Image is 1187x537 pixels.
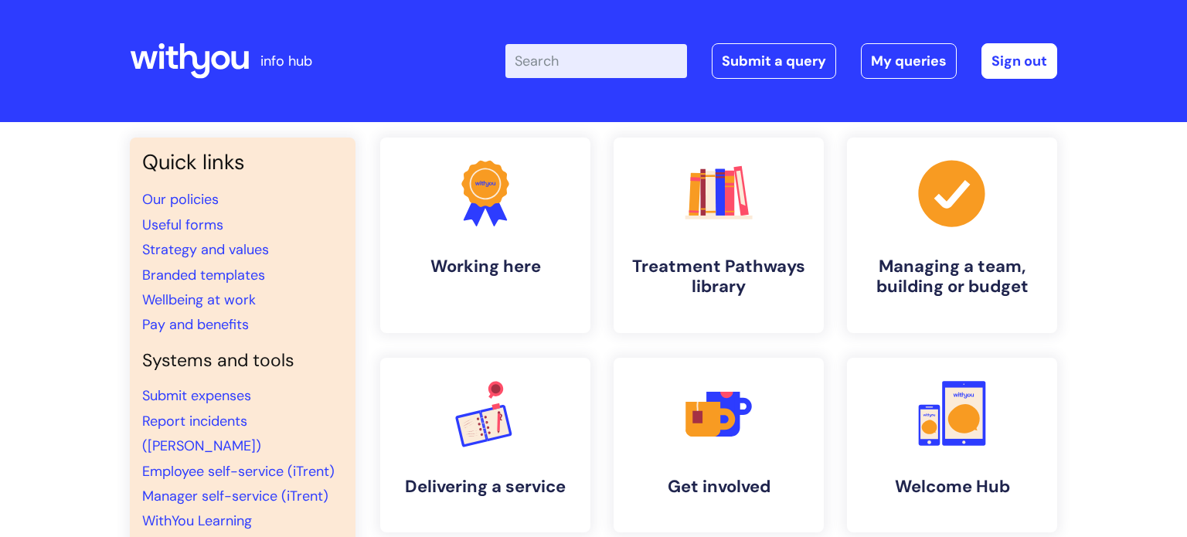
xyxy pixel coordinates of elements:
a: Get involved [614,358,824,532]
a: Submit expenses [142,386,251,405]
div: | - [505,43,1057,79]
h4: Delivering a service [393,477,578,497]
p: info hub [260,49,312,73]
a: My queries [861,43,957,79]
h4: Working here [393,257,578,277]
h4: Welcome Hub [859,477,1045,497]
a: Submit a query [712,43,836,79]
a: Branded templates [142,266,265,284]
a: Welcome Hub [847,358,1057,532]
a: Strategy and values [142,240,269,259]
h4: Systems and tools [142,350,343,372]
a: Pay and benefits [142,315,249,334]
h4: Managing a team, building or budget [859,257,1045,297]
a: Useful forms [142,216,223,234]
a: Sign out [981,43,1057,79]
a: Working here [380,138,590,333]
a: Treatment Pathways library [614,138,824,333]
a: Delivering a service [380,358,590,532]
h3: Quick links [142,150,343,175]
a: WithYou Learning [142,512,252,530]
a: Manager self-service (iTrent) [142,487,328,505]
a: Managing a team, building or budget [847,138,1057,333]
a: Employee self-service (iTrent) [142,462,335,481]
a: Our policies [142,190,219,209]
input: Search [505,44,687,78]
h4: Treatment Pathways library [626,257,811,297]
a: Wellbeing at work [142,291,256,309]
a: Report incidents ([PERSON_NAME]) [142,412,261,455]
h4: Get involved [626,477,811,497]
